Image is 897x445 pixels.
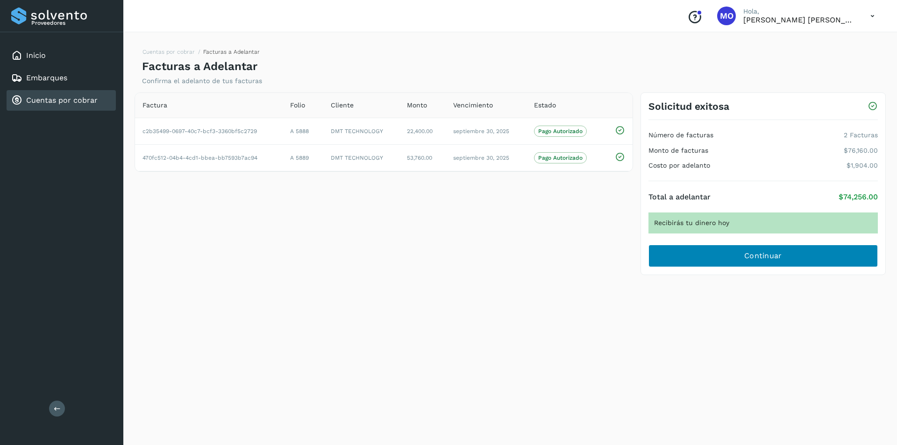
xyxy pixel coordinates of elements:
[203,49,260,55] span: Facturas a Adelantar
[290,100,305,110] span: Folio
[844,147,878,155] p: $76,160.00
[135,118,283,144] td: c2b35499-0697-40c7-bcf3-3360bf5c2729
[847,162,878,170] p: $1,904.00
[331,100,354,110] span: Cliente
[743,15,855,24] p: Macaria Olvera Camarillo
[839,192,878,201] p: $74,256.00
[31,20,112,26] p: Proveedores
[135,145,283,171] td: 470fc512-04b4-4cd1-bbea-bb7593b7ac94
[323,118,400,144] td: DMT TECHNOLOGY
[648,147,708,155] h4: Monto de facturas
[407,155,432,161] span: 53,760.00
[142,60,257,73] h4: Facturas a Adelantar
[538,155,583,161] p: Pago Autorizado
[844,131,878,139] p: 2 Facturas
[7,90,116,111] div: Cuentas por cobrar
[538,128,583,134] p: Pago Autorizado
[648,245,878,267] button: Continuar
[453,128,509,134] span: septiembre 30, 2025
[453,155,509,161] span: septiembre 30, 2025
[648,100,729,112] h3: Solicitud exitosa
[7,68,116,88] div: Embarques
[26,51,46,60] a: Inicio
[407,100,427,110] span: Monto
[744,251,782,261] span: Continuar
[283,145,323,171] td: A 5889
[7,45,116,66] div: Inicio
[26,73,67,82] a: Embarques
[534,100,556,110] span: Estado
[407,128,433,134] span: 22,400.00
[648,212,878,233] div: Recibirás tu dinero hoy
[648,192,711,201] h4: Total a adelantar
[648,131,713,139] h4: Número de facturas
[142,48,260,60] nav: breadcrumb
[743,7,855,15] p: Hola,
[323,145,400,171] td: DMT TECHNOLOGY
[453,100,493,110] span: Vencimiento
[142,49,195,55] a: Cuentas por cobrar
[283,118,323,144] td: A 5888
[26,96,98,105] a: Cuentas por cobrar
[142,100,167,110] span: Factura
[648,162,710,170] h4: Costo por adelanto
[142,77,262,85] p: Confirma el adelanto de tus facturas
